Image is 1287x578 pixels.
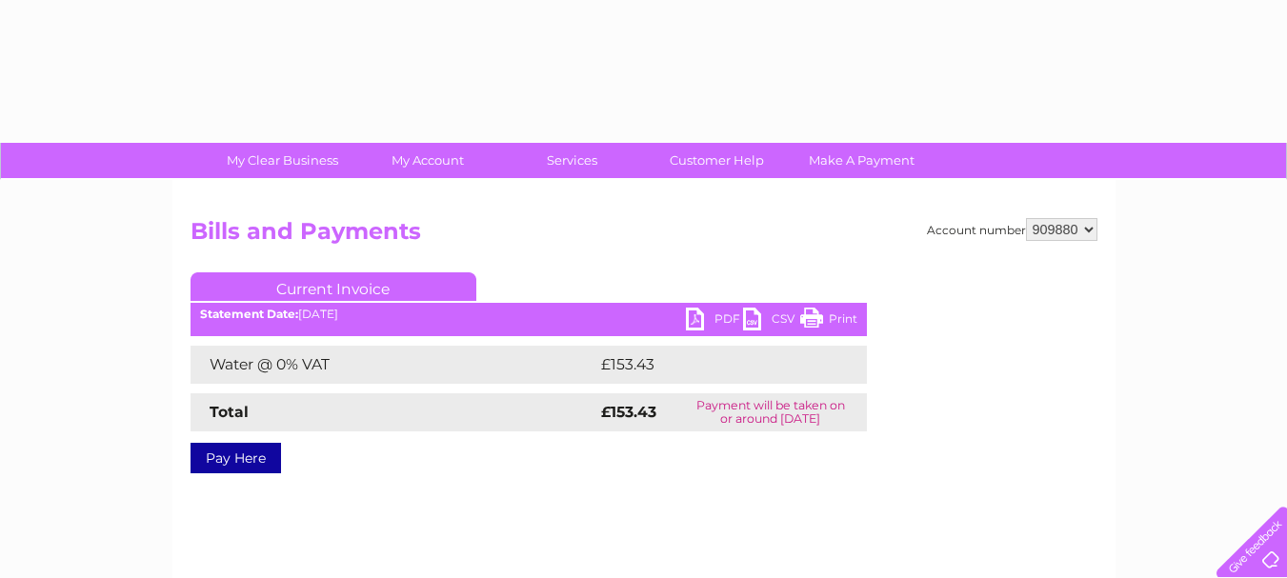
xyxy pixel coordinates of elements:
a: Current Invoice [191,272,476,301]
td: Water @ 0% VAT [191,346,596,384]
strong: £153.43 [601,403,656,421]
a: Print [800,308,857,335]
a: CSV [743,308,800,335]
a: Pay Here [191,443,281,473]
td: Payment will be taken on or around [DATE] [674,393,866,431]
div: Account number [927,218,1097,241]
a: My Clear Business [204,143,361,178]
a: Make A Payment [783,143,940,178]
h2: Bills and Payments [191,218,1097,254]
div: [DATE] [191,308,867,321]
a: Customer Help [638,143,795,178]
b: Statement Date: [200,307,298,321]
a: PDF [686,308,743,335]
strong: Total [210,403,249,421]
td: £153.43 [596,346,832,384]
a: Services [493,143,651,178]
a: My Account [349,143,506,178]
